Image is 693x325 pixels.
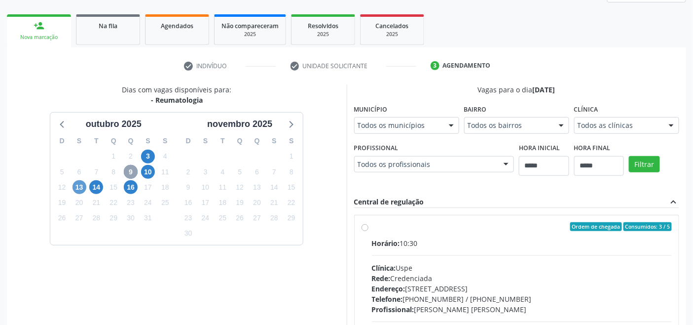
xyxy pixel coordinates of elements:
span: segunda-feira, 6 de outubro de 2025 [73,165,86,179]
span: [DATE] [533,85,555,94]
span: segunda-feira, 13 de outubro de 2025 [73,180,86,194]
div: S [140,133,157,149]
span: quinta-feira, 30 de outubro de 2025 [124,211,138,225]
span: quinta-feira, 6 de novembro de 2025 [250,165,264,179]
div: T [214,133,231,149]
span: Todos os profissionais [358,160,494,169]
div: Q [105,133,122,149]
span: quarta-feira, 5 de novembro de 2025 [233,165,247,179]
span: Consumidos: 3 / 5 [623,222,672,231]
span: Na fila [99,22,117,30]
span: segunda-feira, 17 de novembro de 2025 [199,196,213,210]
div: Credenciada [372,273,672,284]
div: S [71,133,88,149]
div: 10:30 [372,238,672,248]
span: quarta-feira, 15 de outubro de 2025 [107,180,120,194]
span: Todos as clínicas [578,121,659,130]
span: sábado, 25 de outubro de 2025 [158,196,172,210]
span: sábado, 8 de novembro de 2025 [285,165,298,179]
span: sábado, 11 de outubro de 2025 [158,165,172,179]
span: terça-feira, 11 de novembro de 2025 [216,180,229,194]
span: terça-feira, 28 de outubro de 2025 [89,211,103,225]
span: Não compareceram [221,22,279,30]
div: Nova marcação [14,34,64,41]
span: segunda-feira, 3 de novembro de 2025 [199,165,213,179]
span: sábado, 18 de outubro de 2025 [158,180,172,194]
span: sexta-feira, 17 de outubro de 2025 [141,180,155,194]
span: segunda-feira, 27 de outubro de 2025 [73,211,86,225]
span: sexta-feira, 31 de outubro de 2025 [141,211,155,225]
div: T [88,133,105,149]
span: Todos os bairros [468,121,549,130]
label: Hora inicial [519,141,560,156]
span: Cancelados [376,22,409,30]
div: Central de regulação [354,197,424,207]
div: [PHONE_NUMBER] / [PHONE_NUMBER] [372,294,672,304]
span: Ordem de chegada [570,222,622,231]
div: S [197,133,214,149]
span: quarta-feira, 29 de outubro de 2025 [107,211,120,225]
div: D [180,133,197,149]
span: sexta-feira, 24 de outubro de 2025 [141,196,155,210]
span: Agendados [161,22,193,30]
div: Q [249,133,266,149]
span: quarta-feira, 12 de novembro de 2025 [233,180,247,194]
span: sexta-feira, 14 de novembro de 2025 [267,180,281,194]
span: Endereço: [372,284,405,293]
span: sexta-feira, 3 de outubro de 2025 [141,150,155,163]
span: sexta-feira, 21 de novembro de 2025 [267,196,281,210]
span: sexta-feira, 10 de outubro de 2025 [141,165,155,179]
span: domingo, 30 de novembro de 2025 [182,227,195,241]
div: 2025 [221,31,279,38]
span: sexta-feira, 7 de novembro de 2025 [267,165,281,179]
span: sábado, 1 de novembro de 2025 [285,150,298,163]
span: domingo, 5 de outubro de 2025 [55,165,69,179]
span: segunda-feira, 10 de novembro de 2025 [199,180,213,194]
span: quinta-feira, 16 de outubro de 2025 [124,180,138,194]
div: D [53,133,71,149]
span: Todos os municípios [358,121,439,130]
span: terça-feira, 4 de novembro de 2025 [216,165,229,179]
div: S [266,133,283,149]
span: quinta-feira, 13 de novembro de 2025 [250,180,264,194]
div: 2025 [298,31,348,38]
span: sábado, 4 de outubro de 2025 [158,150,172,163]
span: Horário: [372,239,400,248]
span: domingo, 23 de novembro de 2025 [182,211,195,225]
span: domingo, 9 de novembro de 2025 [182,180,195,194]
span: quarta-feira, 22 de outubro de 2025 [107,196,120,210]
span: Telefone: [372,294,403,304]
span: terça-feira, 18 de novembro de 2025 [216,196,229,210]
button: Filtrar [629,156,660,173]
span: domingo, 26 de outubro de 2025 [55,211,69,225]
span: sexta-feira, 28 de novembro de 2025 [267,211,281,225]
label: Profissional [354,141,399,156]
div: 3 [431,61,439,70]
i: expand_less [668,197,679,207]
span: quarta-feira, 8 de outubro de 2025 [107,165,120,179]
label: Clínica [574,102,598,117]
div: Uspe [372,263,672,273]
span: quinta-feira, 2 de outubro de 2025 [124,150,138,163]
span: sábado, 15 de novembro de 2025 [285,180,298,194]
div: 2025 [367,31,417,38]
div: Q [122,133,140,149]
span: segunda-feira, 20 de outubro de 2025 [73,196,86,210]
span: Rede: [372,274,391,283]
div: S [283,133,300,149]
span: quarta-feira, 1 de outubro de 2025 [107,150,120,163]
div: novembro 2025 [203,118,276,131]
span: Clínica: [372,263,396,273]
span: quinta-feira, 27 de novembro de 2025 [250,211,264,225]
div: Q [231,133,249,149]
span: domingo, 2 de novembro de 2025 [182,165,195,179]
span: terça-feira, 25 de novembro de 2025 [216,211,229,225]
div: S [156,133,174,149]
span: quarta-feira, 26 de novembro de 2025 [233,211,247,225]
span: domingo, 16 de novembro de 2025 [182,196,195,210]
span: segunda-feira, 24 de novembro de 2025 [199,211,213,225]
div: [PERSON_NAME] [PERSON_NAME] [372,304,672,315]
span: domingo, 19 de outubro de 2025 [55,196,69,210]
span: Profissional: [372,305,414,314]
label: Hora final [574,141,611,156]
